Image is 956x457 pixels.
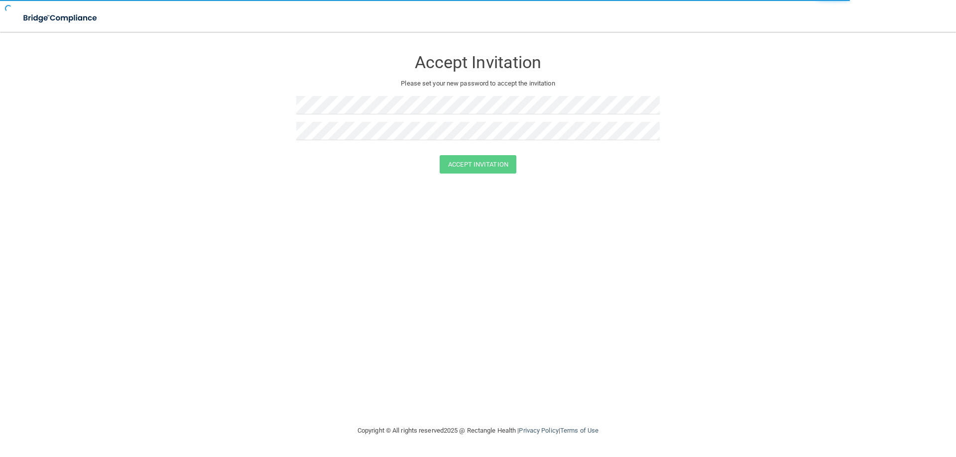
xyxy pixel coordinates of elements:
a: Terms of Use [560,427,598,434]
div: Copyright © All rights reserved 2025 @ Rectangle Health | | [296,415,660,447]
h3: Accept Invitation [296,53,660,72]
p: Please set your new password to accept the invitation [304,78,652,90]
button: Accept Invitation [440,155,516,174]
a: Privacy Policy [519,427,558,434]
img: bridge_compliance_login_screen.278c3ca4.svg [15,8,107,28]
